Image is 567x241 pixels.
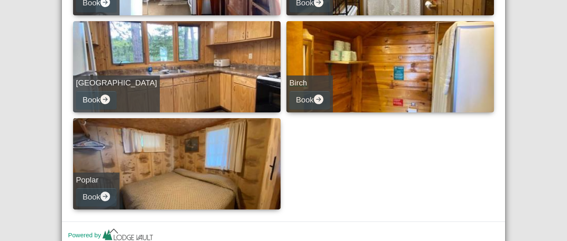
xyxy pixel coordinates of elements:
h5: Poplar [76,175,117,185]
button: Bookarrow right circle fill [76,188,117,207]
svg: arrow right circle fill [100,95,110,104]
h5: Birch [289,78,330,88]
a: Powered by [68,231,155,239]
button: Bookarrow right circle fill [289,91,330,110]
svg: arrow right circle fill [314,95,323,104]
button: Bookarrow right circle fill [76,91,117,110]
svg: arrow right circle fill [100,192,110,201]
h5: [GEOGRAPHIC_DATA] [76,78,157,88]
